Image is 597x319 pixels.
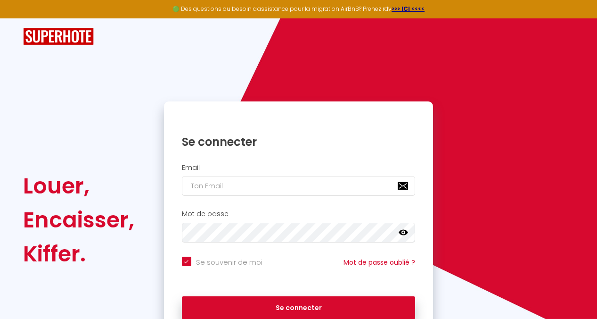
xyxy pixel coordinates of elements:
[23,169,134,203] div: Louer,
[182,176,416,196] input: Ton Email
[182,210,416,218] h2: Mot de passe
[23,203,134,237] div: Encaisser,
[182,134,416,149] h1: Se connecter
[182,164,416,172] h2: Email
[392,5,425,13] a: >>> ICI <<<<
[23,28,94,45] img: SuperHote logo
[23,237,134,271] div: Kiffer.
[343,258,415,267] a: Mot de passe oublié ?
